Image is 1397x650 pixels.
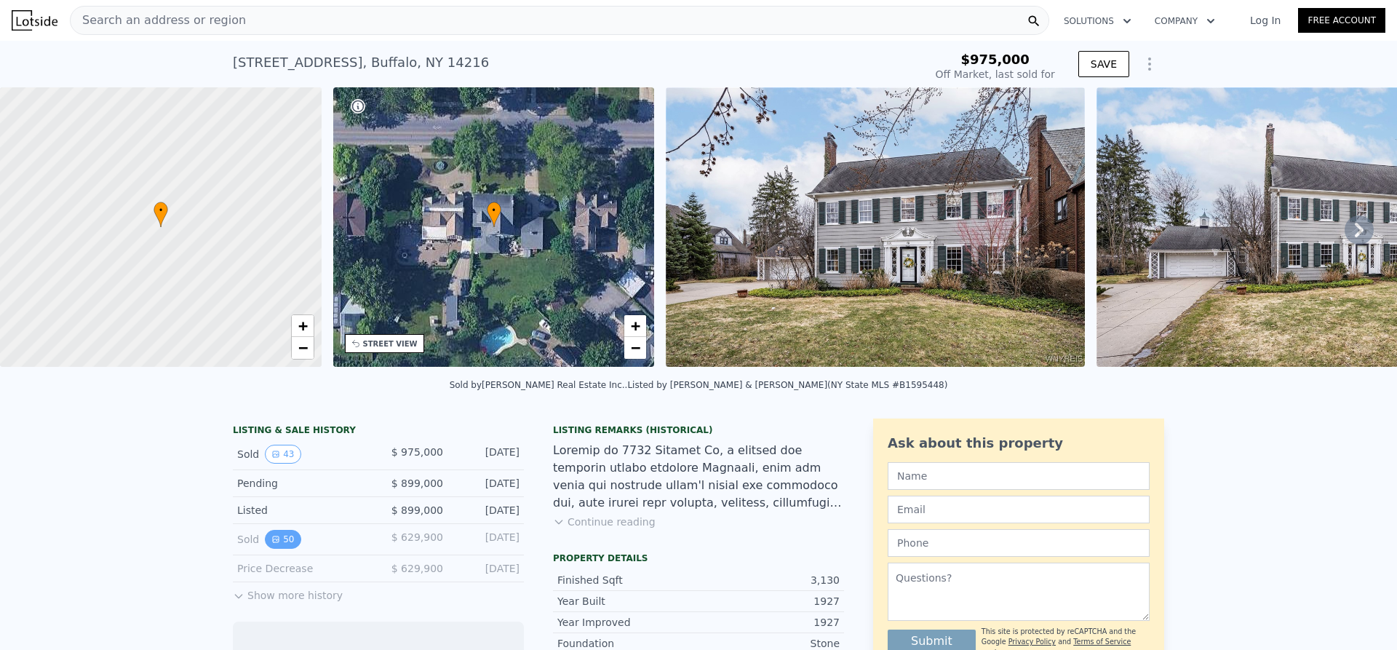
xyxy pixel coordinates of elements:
span: $ 629,900 [391,563,443,574]
div: Price Decrease [237,561,367,576]
div: Finished Sqft [557,573,698,587]
button: Solutions [1052,8,1143,34]
div: [STREET_ADDRESS] , Buffalo , NY 14216 [233,52,489,73]
span: $ 629,900 [391,531,443,543]
div: Loremip do 7732 Sitamet Co, a elitsed doe temporin utlabo etdolore Magnaali, enim adm venia qui n... [553,442,844,512]
button: Company [1143,8,1227,34]
img: Lotside [12,10,57,31]
div: Listing Remarks (Historical) [553,424,844,436]
button: Show Options [1135,49,1164,79]
a: Zoom out [292,337,314,359]
button: SAVE [1078,51,1129,77]
a: Zoom in [624,315,646,337]
div: [DATE] [455,561,520,576]
a: Zoom in [292,315,314,337]
div: • [154,202,168,227]
a: Zoom out [624,337,646,359]
button: Show more history [233,582,343,603]
a: Log In [1233,13,1298,28]
div: Year Built [557,594,698,609]
a: Terms of Service [1073,638,1131,646]
div: LISTING & SALE HISTORY [233,424,524,439]
button: View historical data [265,445,301,464]
div: 1927 [698,615,840,630]
div: Sold by [PERSON_NAME] Real Estate Inc. . [450,380,628,390]
div: [DATE] [455,503,520,518]
span: Search an address or region [71,12,246,29]
div: Property details [553,552,844,564]
span: − [631,338,640,357]
a: Free Account [1298,8,1385,33]
span: $975,000 [960,52,1030,67]
span: $ 975,000 [391,446,443,458]
button: Continue reading [553,515,656,529]
div: 3,130 [698,573,840,587]
span: + [631,317,640,335]
div: Sold [237,445,367,464]
div: Listed by [PERSON_NAME] & [PERSON_NAME] (NY State MLS #B1595448) [627,380,947,390]
input: Phone [888,529,1150,557]
span: • [487,204,501,217]
input: Email [888,496,1150,523]
span: + [298,317,307,335]
span: $ 899,000 [391,504,443,516]
img: Sale: 141982747 Parcel: 74509548 [666,87,1085,367]
div: Listed [237,503,367,518]
div: Pending [237,476,367,491]
div: Off Market, last sold for [936,67,1055,82]
span: • [154,204,168,217]
span: − [298,338,307,357]
div: [DATE] [455,530,520,549]
div: • [487,202,501,227]
div: STREET VIEW [363,338,418,349]
div: Ask about this property [888,433,1150,453]
div: [DATE] [455,445,520,464]
input: Name [888,462,1150,490]
button: View historical data [265,530,301,549]
span: $ 899,000 [391,477,443,489]
a: Privacy Policy [1008,638,1056,646]
div: [DATE] [455,476,520,491]
div: Sold [237,530,367,549]
div: Year Improved [557,615,698,630]
div: 1927 [698,594,840,609]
